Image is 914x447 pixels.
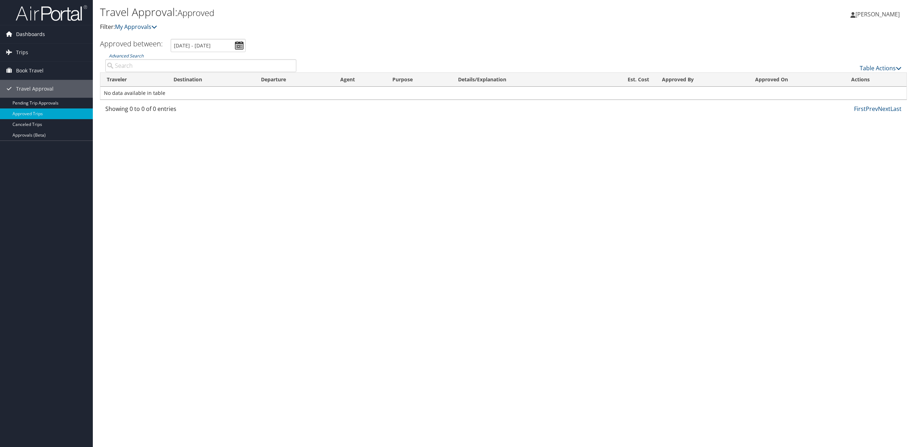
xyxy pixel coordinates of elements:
[16,80,54,98] span: Travel Approval
[167,73,255,87] th: Destination: activate to sort column ascending
[16,5,87,21] img: airportal-logo.png
[866,105,878,113] a: Prev
[100,22,638,32] p: Filter:
[334,73,386,87] th: Agent
[878,105,890,113] a: Next
[845,73,907,87] th: Actions
[100,5,638,20] h1: Travel Approval:
[105,59,296,72] input: Advanced Search
[100,39,163,49] h3: Approved between:
[16,44,28,61] span: Trips
[16,62,44,80] span: Book Travel
[177,7,214,19] small: Approved
[855,10,900,18] span: [PERSON_NAME]
[171,39,246,52] input: [DATE] - [DATE]
[854,105,866,113] a: First
[100,87,907,100] td: No data available in table
[109,53,144,59] a: Advanced Search
[105,105,296,117] div: Showing 0 to 0 of 0 entries
[115,23,157,31] a: My Approvals
[850,4,907,25] a: [PERSON_NAME]
[749,73,845,87] th: Approved On: activate to sort column ascending
[100,73,167,87] th: Traveler: activate to sort column ascending
[386,73,452,87] th: Purpose
[656,73,749,87] th: Approved By: activate to sort column ascending
[255,73,334,87] th: Departure: activate to sort column ascending
[588,73,656,87] th: Est. Cost: activate to sort column ascending
[860,64,902,72] a: Table Actions
[452,73,588,87] th: Details/Explanation
[16,25,45,43] span: Dashboards
[890,105,902,113] a: Last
